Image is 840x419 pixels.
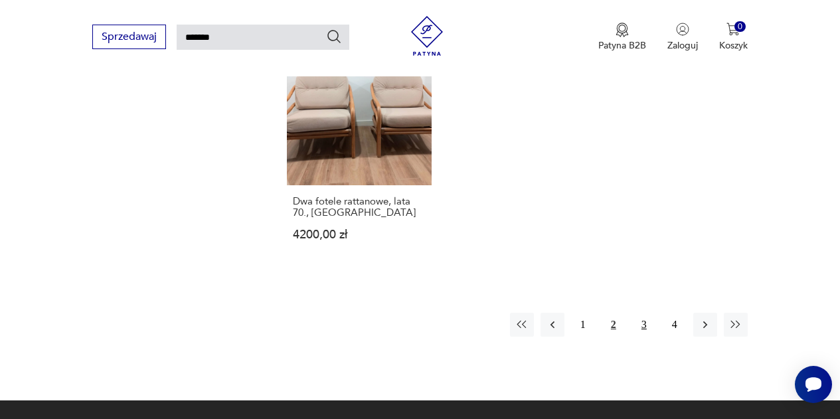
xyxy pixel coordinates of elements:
img: Ikona koszyka [726,23,740,36]
button: 3 [632,313,656,337]
button: Zaloguj [667,23,698,52]
button: Szukaj [326,29,342,44]
a: Sprzedawaj [92,33,166,42]
button: 4 [663,313,687,337]
p: 4200,00 zł [293,229,426,240]
p: Zaloguj [667,39,698,52]
iframe: Smartsupp widget button [795,366,832,403]
button: 1 [571,313,595,337]
img: Ikonka użytkownika [676,23,689,36]
a: Ikona medaluPatyna B2B [598,23,646,52]
h3: Dwa fotele rattanowe, lata 70., [GEOGRAPHIC_DATA] [293,196,426,218]
button: 0Koszyk [719,23,748,52]
p: Patyna B2B [598,39,646,52]
img: Ikona medalu [616,23,629,37]
button: Sprzedawaj [92,25,166,49]
p: Koszyk [719,39,748,52]
div: 0 [734,21,746,33]
button: 2 [602,313,626,337]
img: Patyna - sklep z meblami i dekoracjami vintage [407,16,447,56]
button: Patyna B2B [598,23,646,52]
a: Dwa fotele rattanowe, lata 70., SkandynawiaDwa fotele rattanowe, lata 70., [GEOGRAPHIC_DATA]4200,... [287,41,432,267]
